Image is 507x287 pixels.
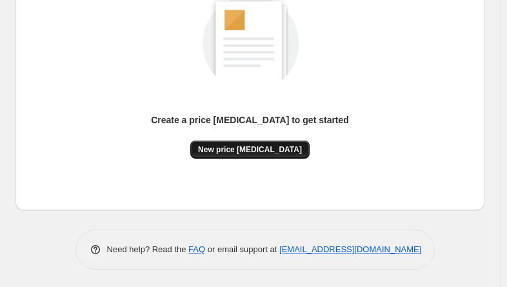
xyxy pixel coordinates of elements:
[198,144,302,155] span: New price [MEDICAL_DATA]
[279,244,421,254] a: [EMAIL_ADDRESS][DOMAIN_NAME]
[205,244,279,254] span: or email support at
[151,114,349,126] p: Create a price [MEDICAL_DATA] to get started
[190,141,310,159] button: New price [MEDICAL_DATA]
[188,244,205,254] a: FAQ
[107,244,189,254] span: Need help? Read the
